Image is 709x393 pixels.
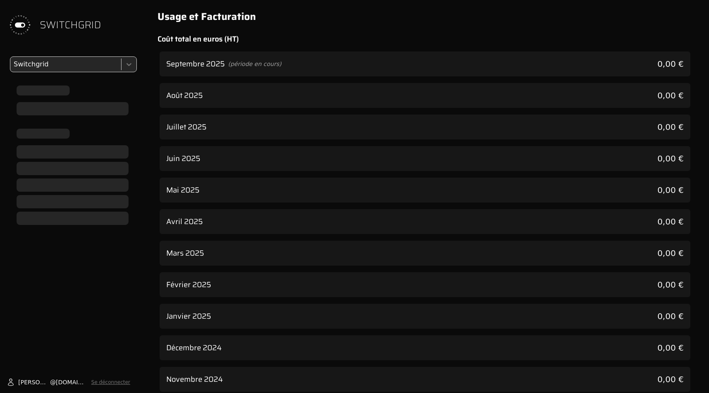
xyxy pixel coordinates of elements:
span: (période en cours) [228,60,282,68]
h3: Avril 2025 [166,216,203,227]
h3: Février 2025 [166,279,211,290]
span: SWITCHGRID [40,18,101,32]
div: voir les détails [160,51,690,76]
span: 0,00 € [657,184,684,196]
div: voir les détails [160,83,690,108]
div: voir les détails [160,146,690,171]
h3: Mars 2025 [166,247,204,259]
span: 0,00 € [657,121,684,133]
h3: Décembre 2024 [166,342,222,354]
h3: Novembre 2024 [166,373,223,385]
div: voir les détails [160,241,690,266]
span: 0,00 € [657,310,684,322]
div: voir les détails [160,115,690,139]
div: voir les détails [160,335,690,360]
h3: Septembre 2025 [166,58,225,70]
h3: Juillet 2025 [166,121,206,133]
div: voir les détails [160,367,690,392]
span: 0,00 € [657,90,684,101]
span: 0,00 € [657,247,684,259]
span: @ [50,378,56,386]
div: voir les détails [160,178,690,203]
div: voir les détails [160,304,690,329]
span: 0,00 € [657,342,684,354]
span: 0,00 € [657,279,684,290]
h3: Mai 2025 [166,184,199,196]
h2: Coût total en euros (HT) [158,33,692,45]
span: 0,00 € [657,153,684,164]
span: 0,00 € [657,216,684,227]
span: 0,00 € [657,58,684,70]
img: Switchgrid Logo [7,12,33,38]
h1: Usage et Facturation [158,10,692,23]
span: [PERSON_NAME] [18,378,50,386]
span: 0,00 € [657,373,684,385]
h3: Janvier 2025 [166,310,211,322]
button: Se déconnecter [91,379,130,386]
h3: Juin 2025 [166,153,200,164]
div: voir les détails [160,209,690,234]
span: [DOMAIN_NAME] [56,378,88,386]
h3: Août 2025 [166,90,203,101]
div: voir les détails [160,272,690,297]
